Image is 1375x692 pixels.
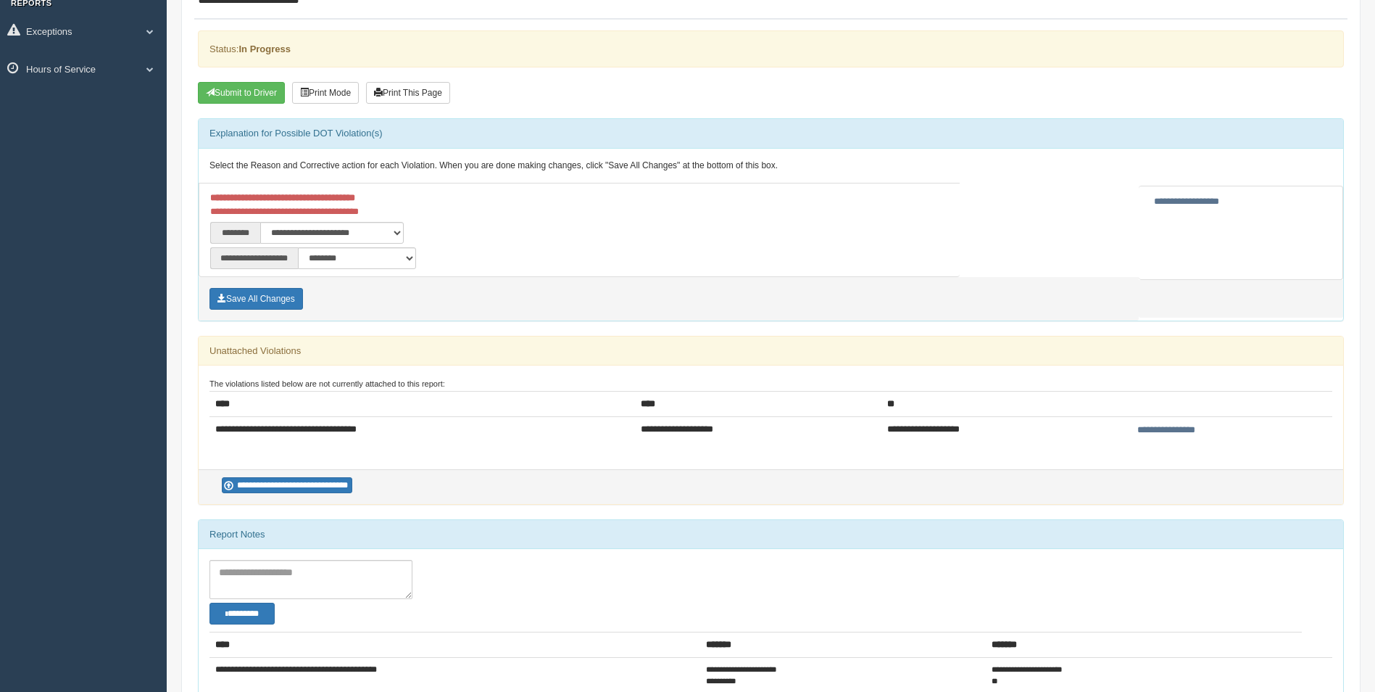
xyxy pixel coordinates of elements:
[209,603,275,625] button: Change Filter Options
[198,82,285,104] button: Submit To Driver
[199,149,1343,184] div: Select the Reason and Corrective action for each Violation. When you are done making changes, cli...
[238,44,291,54] strong: In Progress
[198,30,1344,67] div: Status:
[209,379,445,388] small: The violations listed below are not currently attached to this report:
[209,288,303,310] button: Save
[366,82,450,104] button: Print This Page
[292,82,359,104] button: Print Mode
[199,520,1343,549] div: Report Notes
[199,337,1343,366] div: Unattached Violations
[199,119,1343,148] div: Explanation for Possible DOT Violation(s)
